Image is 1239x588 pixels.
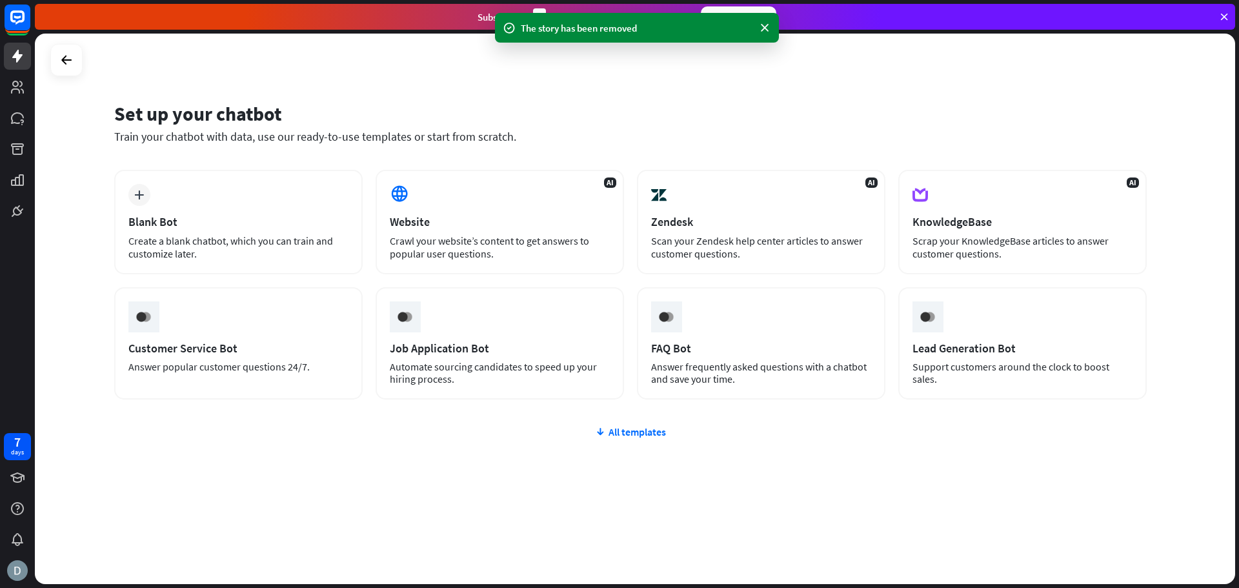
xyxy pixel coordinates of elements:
div: 7 [14,436,21,448]
div: Subscribe now [701,6,776,27]
div: The story has been removed [521,21,753,35]
div: 3 [533,8,546,26]
div: Subscribe in days to get your first month for $1 [478,8,690,26]
a: 7 days [4,433,31,460]
div: days [11,448,24,457]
